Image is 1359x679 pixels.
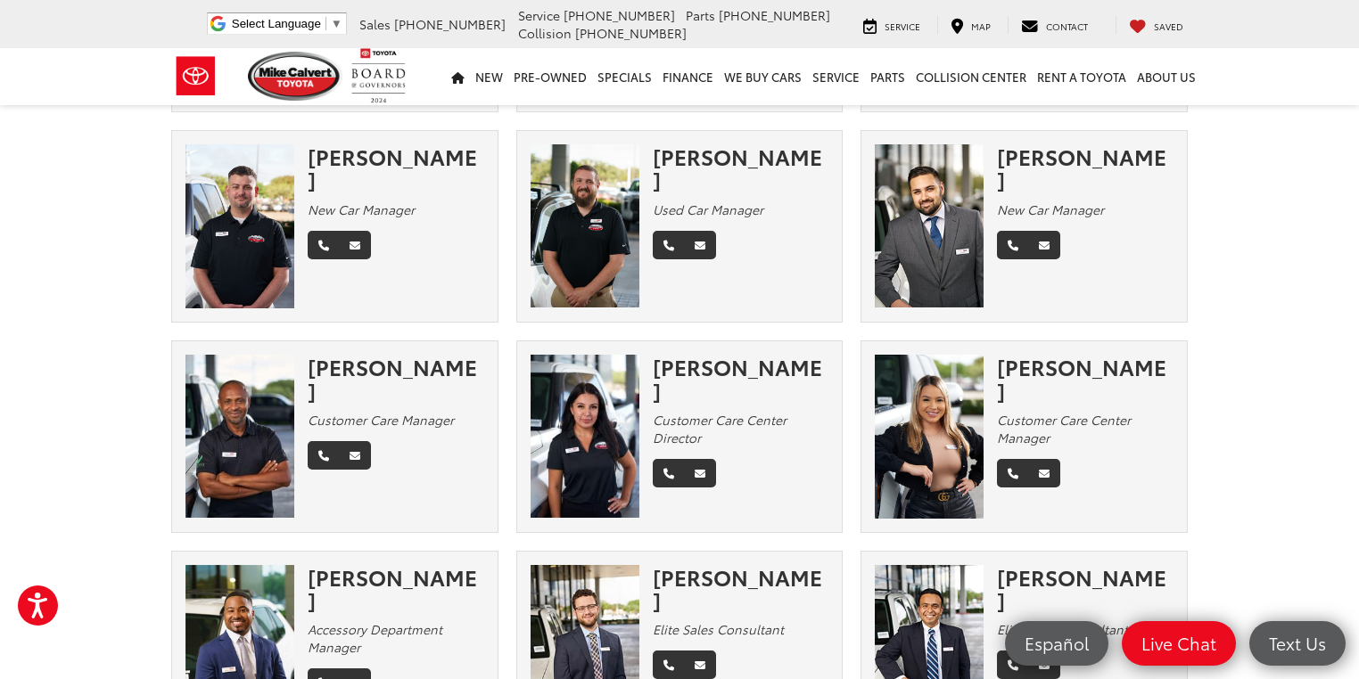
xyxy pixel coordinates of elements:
[657,48,719,105] a: Finance
[653,200,763,218] em: Used Car Manager
[653,411,787,446] em: Customer Care Center Director
[308,200,415,218] em: New Car Manager
[807,48,865,105] a: Service
[531,144,639,307] img: Ryan Hayes
[325,17,326,30] span: ​
[339,231,371,259] a: Email
[850,16,934,34] a: Service
[592,48,657,105] a: Specials
[470,48,508,105] a: New
[684,459,716,487] a: Email
[508,48,592,105] a: Pre-Owned
[1132,48,1201,105] a: About Us
[359,15,391,33] span: Sales
[997,650,1029,679] a: Phone
[308,411,454,429] em: Customer Care Manager
[875,355,984,518] img: Rebecca Vega
[885,20,920,33] span: Service
[446,48,470,105] a: Home
[232,17,321,30] span: Select Language
[719,48,807,105] a: WE BUY CARS
[997,200,1104,218] em: New Car Manager
[531,355,639,518] img: Marcy Hernandez
[971,20,991,33] span: Map
[997,411,1131,446] em: Customer Care Center Manager
[518,6,560,24] span: Service
[997,231,1029,259] a: Phone
[564,6,675,24] span: [PHONE_NUMBER]
[308,355,484,402] div: [PERSON_NAME]
[1116,16,1197,34] a: My Saved Vehicles
[1154,20,1183,33] span: Saved
[997,565,1174,612] div: [PERSON_NAME]
[910,48,1032,105] a: Collision Center
[1005,621,1108,666] a: Español
[684,650,716,679] a: Email
[308,231,340,259] a: Phone
[394,15,506,33] span: [PHONE_NUMBER]
[232,17,342,30] a: Select Language​
[185,355,294,518] img: Kadjaliou Barry
[308,620,442,656] em: Accessory Department Manager
[1032,48,1132,105] a: Rent a Toyota
[1260,632,1335,654] span: Text Us
[308,441,340,470] a: Phone
[339,441,371,470] a: Email
[162,47,229,105] img: Toyota
[185,144,294,308] img: Rickey George
[653,620,784,638] em: Elite Sales Consultant
[575,24,687,42] span: [PHONE_NUMBER]
[653,565,829,612] div: [PERSON_NAME]
[1249,621,1346,666] a: Text Us
[653,144,829,192] div: [PERSON_NAME]
[997,144,1174,192] div: [PERSON_NAME]
[1132,632,1225,654] span: Live Chat
[1046,20,1088,33] span: Contact
[653,355,829,402] div: [PERSON_NAME]
[248,52,342,101] img: Mike Calvert Toyota
[1122,621,1236,666] a: Live Chat
[865,48,910,105] a: Parts
[308,565,484,612] div: [PERSON_NAME]
[308,144,484,192] div: [PERSON_NAME]
[518,24,572,42] span: Collision
[1008,16,1101,34] a: Contact
[997,459,1029,487] a: Phone
[686,6,715,24] span: Parts
[997,355,1174,402] div: [PERSON_NAME]
[653,231,685,259] a: Phone
[997,620,1128,638] em: Elite Sales Consultant
[653,459,685,487] a: Phone
[1016,632,1098,654] span: Español
[1028,459,1060,487] a: Email
[331,17,342,30] span: ▼
[684,231,716,259] a: Email
[1028,231,1060,259] a: Email
[875,144,984,307] img: Kris Bell
[719,6,830,24] span: [PHONE_NUMBER]
[937,16,1004,34] a: Map
[653,650,685,679] a: Phone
